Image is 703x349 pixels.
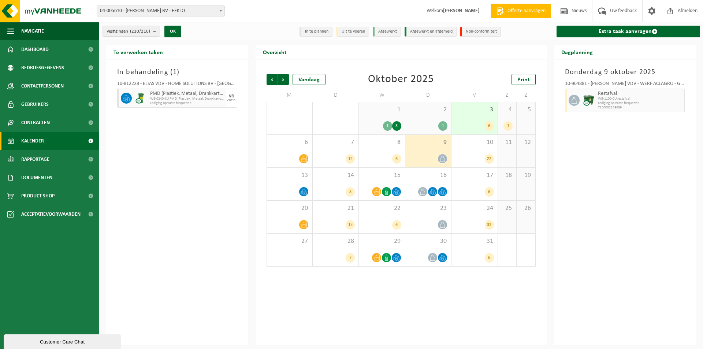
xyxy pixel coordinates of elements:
[21,168,52,187] span: Documenten
[21,95,49,114] span: Gebruikers
[313,89,359,102] td: D
[362,204,401,212] span: 22
[316,138,355,146] span: 7
[316,204,355,212] span: 21
[173,68,177,76] span: 1
[346,187,355,197] div: 8
[267,89,313,102] td: M
[443,8,480,14] strong: [PERSON_NAME]
[392,220,401,230] div: 6
[491,4,551,18] a: Offerte aanvragen
[485,253,494,263] div: 6
[359,89,405,102] td: W
[557,26,700,37] a: Extra taak aanvragen
[21,77,64,95] span: Contactpersonen
[21,132,44,150] span: Kalender
[278,74,289,85] span: Volgende
[409,204,447,212] span: 23
[316,171,355,179] span: 14
[455,106,494,114] span: 3
[135,93,146,104] img: WB-0240-CU
[520,106,531,114] span: 5
[362,106,401,114] span: 1
[21,205,81,223] span: Acceptatievoorwaarden
[520,138,531,146] span: 12
[485,121,494,131] div: 6
[336,27,369,37] li: Uit te voeren
[21,187,55,205] span: Product Shop
[362,171,401,179] span: 15
[506,7,547,15] span: Offerte aanvragen
[409,171,447,179] span: 16
[392,154,401,164] div: 6
[502,204,513,212] span: 25
[485,220,494,230] div: 32
[512,74,536,85] a: Print
[300,27,332,37] li: In te plannen
[583,95,594,106] img: WB-1100-CU
[405,89,451,102] td: D
[293,74,326,85] div: Vandaag
[451,89,498,102] td: V
[256,45,294,59] h2: Overzicht
[362,138,401,146] span: 8
[455,204,494,212] span: 24
[150,91,224,97] span: PMD (Plastiek, Metaal, Drankkartons) (bedrijven)
[438,121,447,131] div: 1
[565,81,685,89] div: 10-964881 - [PERSON_NAME] VDV - WERF ACLAGRO - GOOIK - GOOIK
[455,237,494,245] span: 31
[346,253,355,263] div: 7
[498,89,517,102] td: Z
[373,27,401,37] li: Afgewerkt
[21,22,44,40] span: Navigatie
[97,5,225,16] span: 04-005610 - ELIAS VANDEVOORDE BV - EEKLO
[271,138,309,146] span: 6
[598,97,683,101] span: WB-1100-CU restafval
[316,237,355,245] span: 28
[455,171,494,179] span: 17
[485,187,494,197] div: 6
[502,171,513,179] span: 18
[103,26,160,37] button: Vestigingen(210/210)
[485,154,494,164] div: 22
[392,121,401,131] div: 3
[565,67,685,78] h3: Donderdag 9 oktober 2025
[21,40,49,59] span: Dashboard
[346,154,355,164] div: 12
[520,171,531,179] span: 19
[409,138,447,146] span: 9
[21,59,64,77] span: Bedrijfsgegevens
[21,114,50,132] span: Contracten
[502,138,513,146] span: 11
[117,81,237,89] div: 10-812228 - ELIAS VDV - HOME SOLUTIONS BV - [GEOGRAPHIC_DATA]
[503,121,513,131] div: 1
[227,99,236,102] div: 28/11
[271,237,309,245] span: 27
[150,97,224,101] span: WB-0240-CU PMD (Plastiek, Metaal, Drankkartons) (bedrijven)
[4,333,122,349] iframe: chat widget
[150,101,224,105] span: Lediging op vaste frequentie
[598,91,683,97] span: Restafval
[368,74,434,85] div: Oktober 2025
[346,220,355,230] div: 15
[517,89,535,102] td: Z
[97,6,224,16] span: 04-005610 - ELIAS VANDEVOORDE BV - EEKLO
[502,106,513,114] span: 4
[520,204,531,212] span: 26
[229,94,234,99] div: VR
[267,74,278,85] span: Vorige
[106,45,170,59] h2: Te verwerken taken
[598,101,683,105] span: Lediging op vaste frequentie
[383,121,392,131] div: 1
[21,150,49,168] span: Rapportage
[554,45,600,59] h2: Dagplanning
[271,204,309,212] span: 20
[130,29,150,34] count: (210/210)
[107,26,150,37] span: Vestigingen
[409,237,447,245] span: 30
[117,67,237,78] h3: In behandeling ( )
[271,171,309,179] span: 13
[409,106,447,114] span: 2
[460,27,501,37] li: Non-conformiteit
